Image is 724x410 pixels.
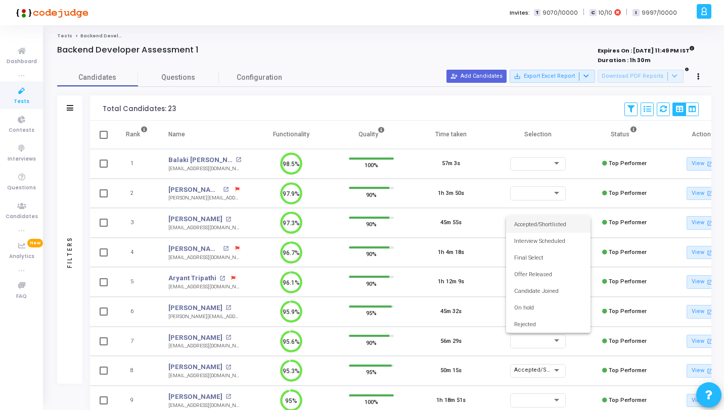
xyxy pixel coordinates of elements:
span: Final Select [514,249,582,266]
span: Rejected [514,316,582,333]
span: Candidate Joined [514,283,582,299]
span: Interview Scheduled [514,233,582,249]
span: Accepted/Shortlisted [514,216,582,233]
span: Offer Released [514,266,582,283]
span: On hold [514,299,582,316]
